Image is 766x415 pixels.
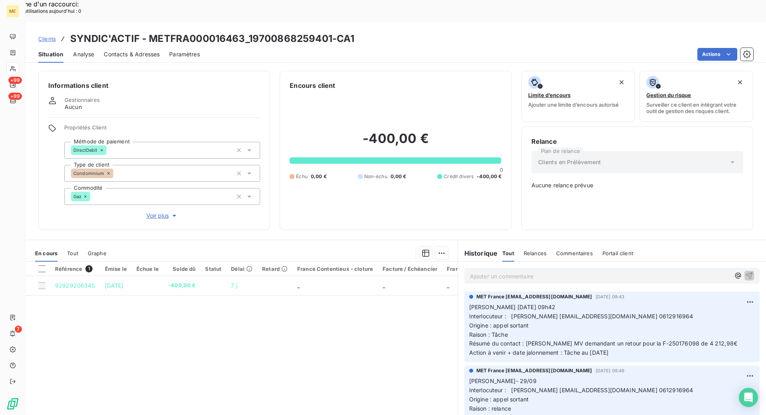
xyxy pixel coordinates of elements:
h2: -400,00 € [290,131,501,155]
span: +99 [8,77,22,84]
span: DirectDebit [73,148,98,153]
button: Voir plus [64,211,260,220]
span: Situation [38,50,63,58]
span: Limite d’encours [528,92,571,98]
span: [DATE] [105,282,124,289]
span: Raison : Tâche [469,331,508,338]
span: Relances [524,250,547,256]
span: Origine : appel sortant [469,322,529,329]
span: _ [447,282,449,289]
span: MET France [EMAIL_ADDRESS][DOMAIN_NAME] [476,367,592,374]
span: Interlocuteur : [PERSON_NAME] [EMAIL_ADDRESS][DOMAIN_NAME] 0612916964 [469,387,693,393]
span: Commentaires [556,250,593,256]
span: _ [383,282,385,289]
h6: Informations client [48,81,260,90]
span: Gaz [73,194,81,199]
span: Gestion du risque [646,92,691,98]
span: Action à venir + date jalonnement : Tâche au [DATE] [469,349,609,356]
h6: Historique [458,248,498,258]
div: Échue le [136,266,159,272]
button: Actions [697,48,737,61]
span: Clients [38,36,56,42]
span: [PERSON_NAME]- 29/09 [469,377,537,384]
h3: SYNDIC'ACTIF - METFRA000016463_19700868259401-CA1 [70,32,354,46]
span: Interlocuteur : [PERSON_NAME] [EMAIL_ADDRESS][DOMAIN_NAME] 0612916964 [469,313,693,320]
div: Émise le [105,266,127,272]
span: Tout [502,250,514,256]
span: Crédit divers [444,173,474,180]
span: +99 [8,93,22,100]
div: Facture / Echéancier [383,266,437,272]
span: Non-échu [364,173,387,180]
div: Open Intercom Messenger [739,388,758,407]
span: Aucune relance prévue [531,181,743,189]
span: Échu [296,173,308,180]
span: -400,00 € [477,173,501,180]
span: Raison : relance [469,405,511,412]
span: Gestionnaires [65,97,100,103]
input: Ajouter une valeur [107,147,113,154]
img: Logo LeanPay [6,397,19,410]
span: 0 [500,167,503,173]
span: 7 j [231,282,237,289]
span: MET France [EMAIL_ADDRESS][DOMAIN_NAME] [476,293,592,300]
span: Condominium [73,171,105,176]
span: Aucun [65,103,82,111]
span: 0,00 € [311,173,327,180]
button: Gestion du risqueSurveiller ce client en intégrant votre outil de gestion des risques client. [640,71,753,122]
span: 9292920634S [55,282,95,289]
div: France Contentieux - cloture [297,266,373,272]
span: Surveiller ce client en intégrant votre outil de gestion des risques client. [646,101,746,114]
span: [PERSON_NAME] [DATE] 09h42 [469,304,556,310]
span: Origine : appel sortant [469,396,529,403]
a: Clients [38,35,56,43]
h6: Encours client [290,81,335,90]
span: -400,00 € [168,282,195,290]
div: France Contentieux - ouverture [447,266,530,272]
span: Voir plus [146,212,178,220]
span: Tout [67,250,78,256]
span: [DATE] 09:49 [596,368,625,373]
div: Retard [262,266,288,272]
span: Portail client [602,250,633,256]
input: Ajouter une valeur [113,170,120,177]
button: Limite d’encoursAjouter une limite d’encours autorisé [521,71,635,122]
span: En cours [35,250,57,256]
input: Ajouter une valeur [90,193,97,200]
span: 0,00 € [391,173,407,180]
span: 7 [15,326,22,333]
span: Ajouter une limite d’encours autorisé [528,101,619,108]
div: Délai [231,266,253,272]
span: [DATE] 09:43 [596,294,625,299]
span: Contacts & Adresses [104,50,160,58]
div: Solde dû [168,266,195,272]
span: Propriétés Client [64,124,260,135]
div: Statut [205,266,221,272]
span: Graphe [88,250,107,256]
div: Référence [55,265,95,272]
h6: Relance [531,137,743,146]
span: Clients en Prélèvement [538,158,601,166]
span: Résumé du contact : [PERSON_NAME] MV demandant un retour pour la F-250176098 de 4 212,98€ [469,340,737,347]
span: Paramètres [169,50,200,58]
span: Analyse [73,50,94,58]
span: _ [297,282,300,289]
span: 1 [85,265,93,272]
